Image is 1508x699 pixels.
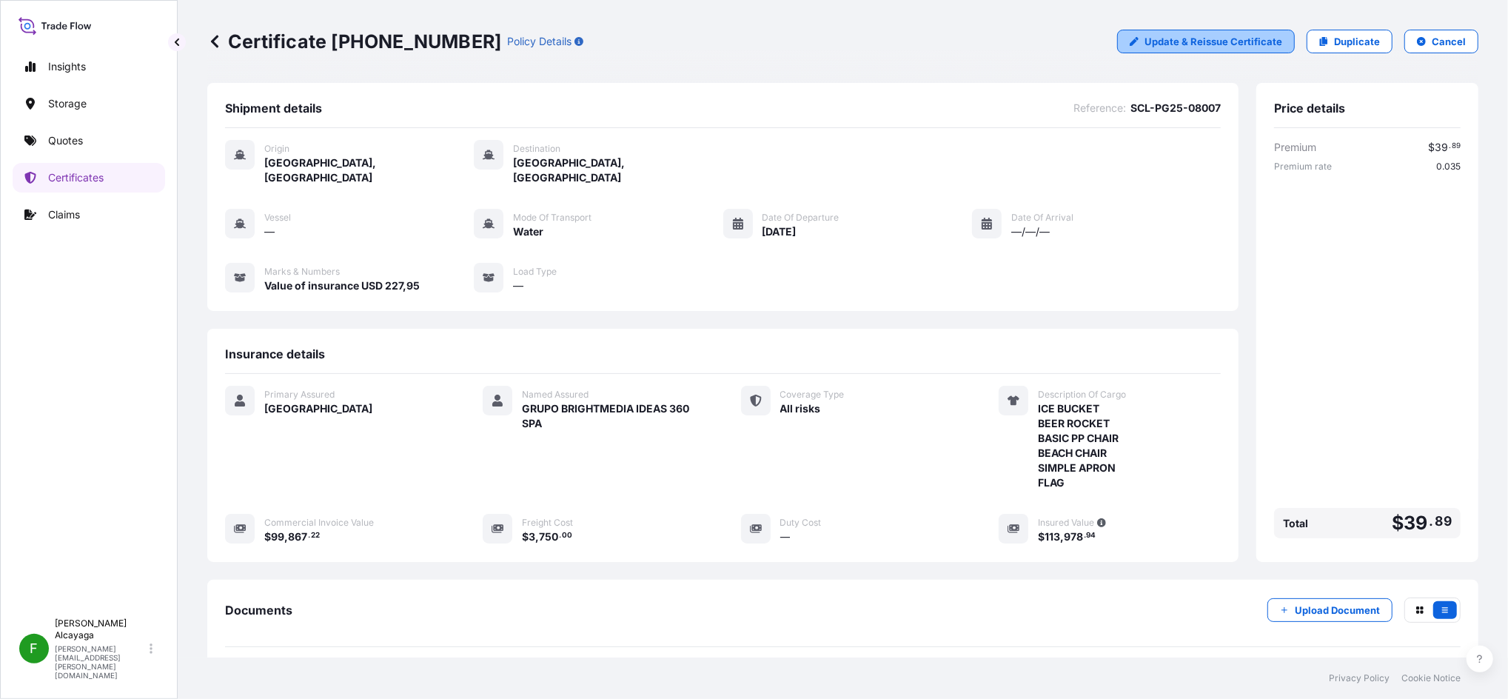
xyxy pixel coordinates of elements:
[1401,672,1461,684] a: Cookie Notice
[1073,101,1126,116] span: Reference :
[1334,34,1380,49] p: Duplicate
[1432,34,1466,49] p: Cancel
[1452,144,1461,149] span: 89
[1060,532,1064,542] span: ,
[522,517,573,529] span: Freight Cost
[311,533,320,538] span: 22
[1038,401,1119,490] span: ICE BUCKET BEER ROCKET BASIC PP CHAIR BEACH CHAIR SIMPLE APRON FLAG
[1428,142,1435,153] span: $
[522,389,589,401] span: Named Assured
[1435,517,1452,526] span: 89
[1117,30,1295,53] a: Update & Reissue Certificate
[1038,532,1045,542] span: $
[264,532,271,542] span: $
[55,618,147,641] p: [PERSON_NAME] Alcayaga
[780,517,822,529] span: Duty Cost
[13,52,165,81] a: Insights
[539,532,558,542] span: 750
[780,529,791,544] span: —
[1274,161,1332,173] span: Premium rate
[513,212,592,224] span: Mode of Transport
[1045,532,1060,542] span: 113
[1404,30,1478,53] button: Cancel
[284,532,288,542] span: ,
[535,532,539,542] span: ,
[1038,517,1094,529] span: Insured Value
[225,101,322,116] span: Shipment details
[13,200,165,230] a: Claims
[522,532,529,542] span: $
[48,133,83,148] p: Quotes
[264,389,335,401] span: Primary Assured
[780,401,821,416] span: All risks
[1130,101,1221,116] span: SCL-PG25-08007
[1404,514,1427,532] span: 39
[1435,142,1448,153] span: 39
[513,266,557,278] span: Load Type
[522,401,705,431] span: GRUPO BRIGHTMEDIA IDEAS 360 SPA
[1295,603,1380,618] p: Upload Document
[48,96,87,111] p: Storage
[271,532,284,542] span: 99
[1430,517,1434,526] span: .
[507,34,572,49] p: Policy Details
[48,170,104,185] p: Certificates
[780,389,845,401] span: Coverage Type
[763,224,797,239] span: [DATE]
[1449,144,1451,149] span: .
[1267,598,1393,622] button: Upload Document
[1011,212,1073,224] span: Date of Arrival
[513,155,723,185] span: [GEOGRAPHIC_DATA], [GEOGRAPHIC_DATA]
[1064,532,1083,542] span: 978
[264,143,289,155] span: Origin
[1283,516,1308,531] span: Total
[1329,672,1390,684] a: Privacy Policy
[288,532,307,542] span: 867
[30,641,38,656] span: F
[13,89,165,118] a: Storage
[513,143,560,155] span: Destination
[1084,533,1086,538] span: .
[1436,161,1461,173] span: 0.035
[13,126,165,155] a: Quotes
[1274,101,1345,116] span: Price details
[529,532,535,542] span: 3
[1307,30,1393,53] a: Duplicate
[1038,389,1126,401] span: Description Of Cargo
[264,266,340,278] span: Marks & Numbers
[207,30,501,53] p: Certificate [PHONE_NUMBER]
[48,207,80,222] p: Claims
[264,155,474,185] span: [GEOGRAPHIC_DATA], [GEOGRAPHIC_DATA]
[55,644,147,680] p: [PERSON_NAME][EMAIL_ADDRESS][PERSON_NAME][DOMAIN_NAME]
[763,212,840,224] span: Date of Departure
[1274,140,1316,155] span: Premium
[513,278,523,293] span: —
[264,517,374,529] span: Commercial Invoice Value
[264,212,291,224] span: Vessel
[13,163,165,193] a: Certificates
[1145,34,1282,49] p: Update & Reissue Certificate
[264,401,372,416] span: [GEOGRAPHIC_DATA]
[225,347,325,361] span: Insurance details
[1392,514,1404,532] span: $
[225,603,292,618] span: Documents
[559,533,561,538] span: .
[48,59,86,74] p: Insights
[1011,224,1050,239] span: —/—/—
[264,278,420,293] span: Value of insurance USD 227,95
[562,533,572,538] span: 00
[308,533,310,538] span: .
[264,224,275,239] span: —
[513,224,543,239] span: Water
[1087,533,1096,538] span: 94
